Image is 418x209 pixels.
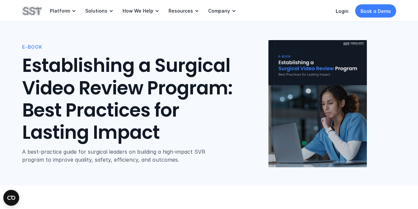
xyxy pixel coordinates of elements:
a: Login [336,8,349,14]
p: Platform [50,8,70,14]
p: Book a Demo [361,8,391,15]
h1: Establishing a Surgical Video Review Program: Best Practices for Lasting Impact [22,55,239,144]
p: Company [208,8,230,14]
img: e-book cover [268,40,367,168]
p: A best-practice guide for surgical leaders on building a high-impact SVR program to improve quali... [22,148,217,164]
p: Resources [169,8,193,14]
p: How We Help [123,8,153,14]
p: Solutions [85,8,107,14]
img: SST logo [22,5,42,17]
p: E-Book [22,43,239,51]
button: Open CMP widget [3,190,19,206]
a: Book a Demo [355,4,396,18]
